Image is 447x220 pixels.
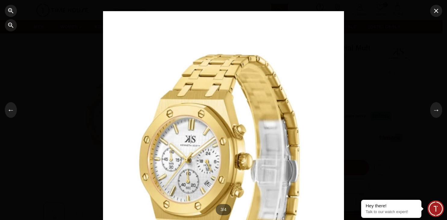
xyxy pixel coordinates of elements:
[5,102,17,118] button: ←
[427,200,444,217] div: Chat Widget
[366,203,417,209] div: Hey there!
[366,209,417,215] p: Talk to our watch expert!
[216,204,231,215] div: 3 / 4
[430,102,442,118] button: →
